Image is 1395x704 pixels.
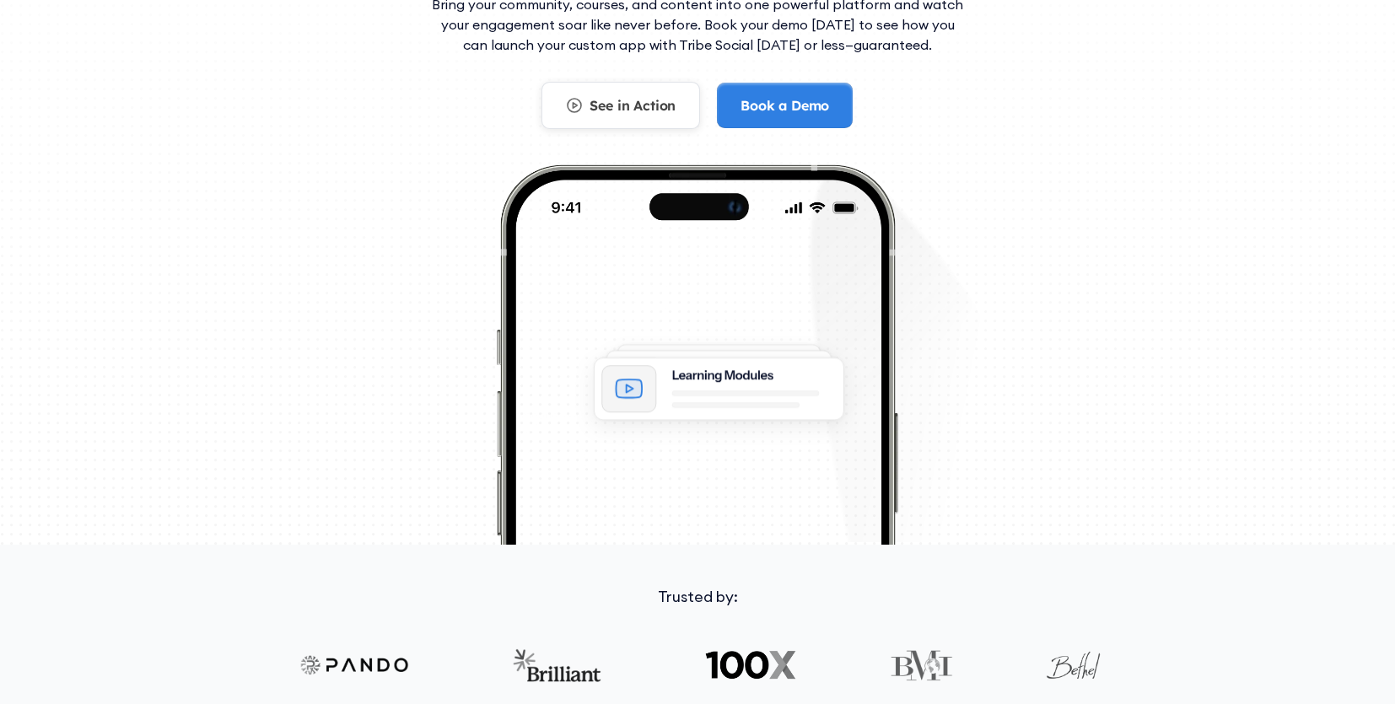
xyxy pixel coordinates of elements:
img: BMI logo [890,648,953,682]
img: Pando logo [293,648,419,682]
div: Trusted by: [158,585,1237,608]
img: Bethel logo [1044,648,1102,682]
a: See in Action [541,82,700,129]
a: Book a Demo [717,83,853,128]
img: An illustration of Learning Modules [573,332,865,447]
img: 100X logo [703,648,800,682]
div: See in Action [590,96,676,115]
img: Brilliant logo [510,648,611,682]
img: An illustration of push notification [474,356,789,461]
